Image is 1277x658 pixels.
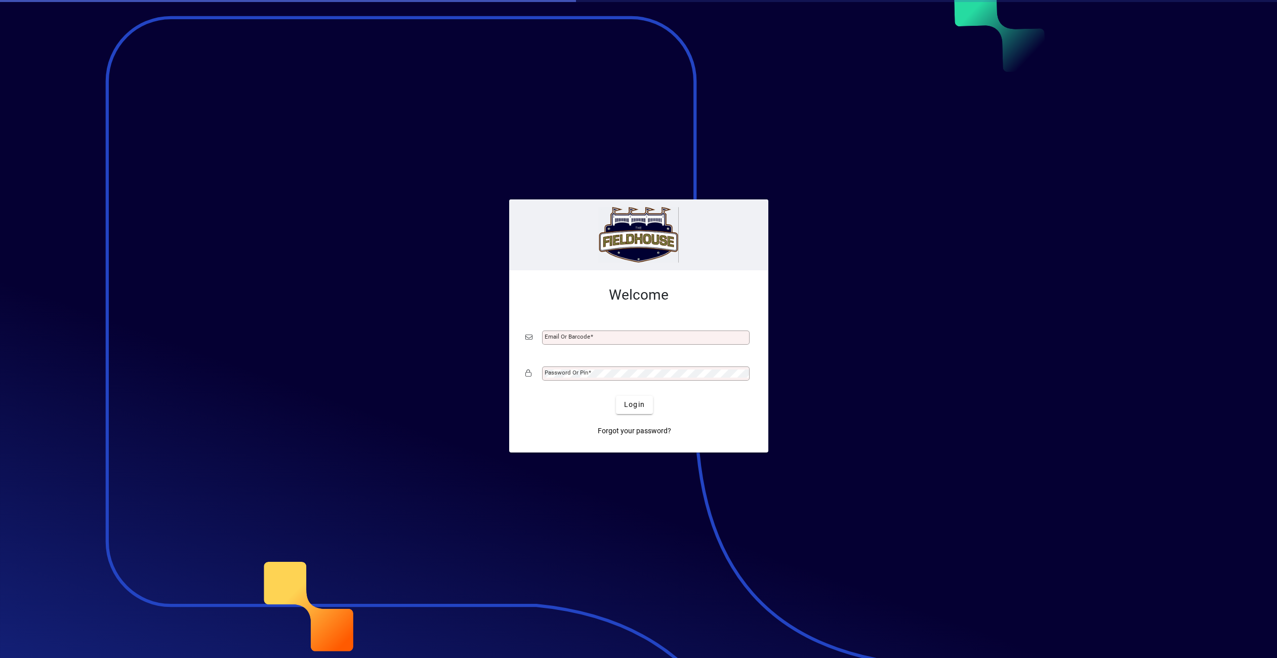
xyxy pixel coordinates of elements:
button: Login [616,396,653,414]
a: Forgot your password? [594,422,675,440]
mat-label: Email or Barcode [545,333,590,340]
span: Login [624,399,645,410]
h2: Welcome [525,286,752,304]
span: Forgot your password? [598,426,671,436]
mat-label: Password or Pin [545,369,588,376]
